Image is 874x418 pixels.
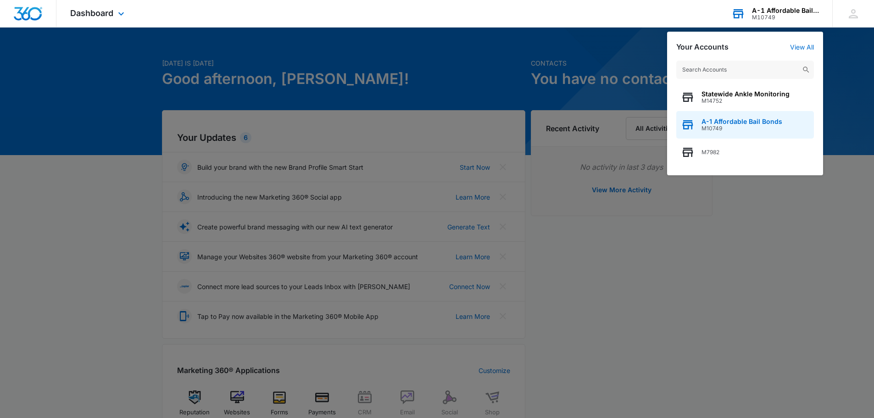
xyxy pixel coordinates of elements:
[676,43,729,51] h2: Your Accounts
[676,139,814,166] button: M7982
[701,125,782,132] span: M10749
[701,118,782,125] span: A-1 Affordable Bail Bonds
[676,84,814,111] button: Statewide Ankle MonitoringM14752
[701,149,719,156] span: M7982
[676,111,814,139] button: A-1 Affordable Bail BondsM10749
[701,98,790,104] span: M14752
[676,61,814,79] input: Search Accounts
[701,90,790,98] span: Statewide Ankle Monitoring
[752,7,819,14] div: account name
[70,8,113,18] span: Dashboard
[790,43,814,51] a: View All
[752,14,819,21] div: account id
